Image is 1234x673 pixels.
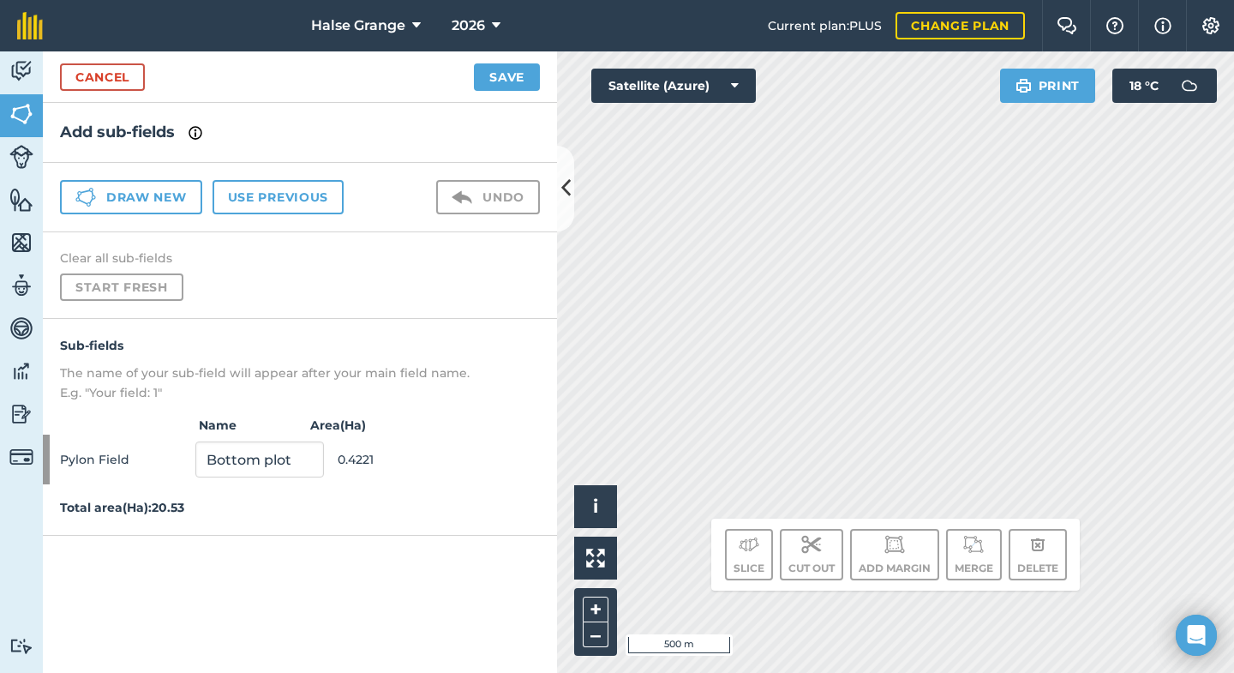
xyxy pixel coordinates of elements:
[586,549,605,568] img: Four arrows, one pointing top left, one top right, one bottom right and the last bottom left
[436,180,540,214] button: Undo
[9,358,33,384] img: svg+xml;base64,PD94bWwgdmVyc2lvbj0iMS4wIiBlbmNvZGluZz0idXRmLTgiPz4KPCEtLSBHZW5lcmF0b3I6IEFkb2JlIE...
[474,63,540,91] button: Save
[60,383,540,402] p: E.g. "Your field: 1"
[850,529,939,580] button: Add margin
[1201,17,1221,34] img: A cog icon
[1172,69,1207,103] img: svg+xml;base64,PD94bWwgdmVyc2lvbj0iMS4wIiBlbmNvZGluZz0idXRmLTgiPz4KPCEtLSBHZW5lcmF0b3I6IEFkb2JlIE...
[338,443,466,476] span: 0.4221
[9,445,33,469] img: svg+xml;base64,PD94bWwgdmVyc2lvbj0iMS4wIiBlbmNvZGluZz0idXRmLTgiPz4KPCEtLSBHZW5lcmF0b3I6IEFkb2JlIE...
[1105,17,1125,34] img: A question mark icon
[189,123,202,143] img: svg+xml;base64,PHN2ZyB4bWxucz0iaHR0cDovL3d3dy53My5vcmcvMjAwMC9zdmciIHdpZHRoPSIxNyIgaGVpZ2h0PSIxNy...
[9,187,33,213] img: svg+xml;base64,PHN2ZyB4bWxucz0iaHR0cDovL3d3dy53My5vcmcvMjAwMC9zdmciIHdpZHRoPSI1NiIgaGVpZ2h0PSI2MC...
[311,15,405,36] span: Halse Grange
[17,12,43,39] img: fieldmargin Logo
[1030,534,1045,555] img: svg+xml;base64,PHN2ZyB4bWxucz0iaHR0cDovL3d3dy53My5vcmcvMjAwMC9zdmciIHdpZHRoPSIxOCIgaGVpZ2h0PSIyNC...
[60,364,540,382] p: The name of your sub-field will appear after your main field name.
[9,315,33,341] img: svg+xml;base64,PD94bWwgdmVyc2lvbj0iMS4wIiBlbmNvZGluZz0idXRmLTgiPz4KPCEtLSBHZW5lcmF0b3I6IEFkb2JlIE...
[9,638,33,654] img: svg+xml;base64,PD94bWwgdmVyc2lvbj0iMS4wIiBlbmNvZGluZz0idXRmLTgiPz4KPCEtLSBHZW5lcmF0b3I6IEFkb2JlIE...
[1176,615,1217,656] div: Open Intercom Messenger
[801,534,822,555] img: svg+xml;base64,PD94bWwgdmVyc2lvbj0iMS4wIiBlbmNvZGluZz0idXRmLTgiPz4KPCEtLSBHZW5lcmF0b3I6IEFkb2JlIE...
[946,529,1002,580] button: Merge
[1057,17,1077,34] img: Two speech bubbles overlapping with the left bubble in the forefront
[780,529,843,580] button: Cut out
[583,622,608,647] button: –
[1009,529,1067,580] button: Delete
[963,534,984,555] img: svg+xml;base64,PD94bWwgdmVyc2lvbj0iMS4wIiBlbmNvZGluZz0idXRmLTgiPz4KPCEtLSBHZW5lcmF0b3I6IEFkb2JlIE...
[9,230,33,255] img: svg+xml;base64,PHN2ZyB4bWxucz0iaHR0cDovL3d3dy53My5vcmcvMjAwMC9zdmciIHdpZHRoPSI1NiIgaGVpZ2h0PSI2MC...
[1015,75,1032,96] img: svg+xml;base64,PHN2ZyB4bWxucz0iaHR0cDovL3d3dy53My5vcmcvMjAwMC9zdmciIHdpZHRoPSIxOSIgaGVpZ2h0PSIyNC...
[60,249,540,267] h4: Clear all sub-fields
[60,120,540,145] h2: Add sub-fields
[60,180,202,214] button: Draw new
[9,145,33,169] img: svg+xml;base64,PD94bWwgdmVyc2lvbj0iMS4wIiBlbmNvZGluZz0idXRmLTgiPz4KPCEtLSBHZW5lcmF0b3I6IEFkb2JlIE...
[452,187,472,207] img: svg+xml;base64,PD94bWwgdmVyc2lvbj0iMS4wIiBlbmNvZGluZz0idXRmLTgiPz4KPCEtLSBHZW5lcmF0b3I6IEFkb2JlIE...
[9,101,33,127] img: svg+xml;base64,PHN2ZyB4bWxucz0iaHR0cDovL3d3dy53My5vcmcvMjAwMC9zdmciIHdpZHRoPSI1NiIgaGVpZ2h0PSI2MC...
[574,485,617,528] button: i
[768,16,882,35] span: Current plan : PLUS
[60,443,189,476] span: Pylon Field
[60,273,183,301] button: Start fresh
[591,69,756,103] button: Satellite (Azure)
[583,597,608,622] button: +
[60,500,184,515] strong: Total area ( Ha ): 20.53
[9,58,33,84] img: svg+xml;base64,PD94bWwgdmVyc2lvbj0iMS4wIiBlbmNvZGluZz0idXRmLTgiPz4KPCEtLSBHZW5lcmF0b3I6IEFkb2JlIE...
[60,63,145,91] a: Cancel
[452,15,485,36] span: 2026
[9,273,33,298] img: svg+xml;base64,PD94bWwgdmVyc2lvbj0iMS4wIiBlbmNvZGluZz0idXRmLTgiPz4KPCEtLSBHZW5lcmF0b3I6IEFkb2JlIE...
[171,416,300,435] strong: Name
[739,534,759,555] img: svg+xml;base64,PD94bWwgdmVyc2lvbj0iMS4wIiBlbmNvZGluZz0idXRmLTgiPz4KPCEtLSBHZW5lcmF0b3I6IEFkb2JlIE...
[60,336,540,355] h4: Sub-fields
[1154,15,1171,36] img: svg+xml;base64,PHN2ZyB4bWxucz0iaHR0cDovL3d3dy53My5vcmcvMjAwMC9zdmciIHdpZHRoPSIxNyIgaGVpZ2h0PSIxNy...
[725,529,773,580] button: Slice
[213,180,344,214] button: Use previous
[593,496,598,517] span: i
[1129,69,1159,103] span: 18 ° C
[9,401,33,427] img: svg+xml;base64,PD94bWwgdmVyc2lvbj0iMS4wIiBlbmNvZGluZz0idXRmLTgiPz4KPCEtLSBHZW5lcmF0b3I6IEFkb2JlIE...
[884,534,905,555] img: svg+xml;base64,PD94bWwgdmVyc2lvbj0iMS4wIiBlbmNvZGluZz0idXRmLTgiPz4KPCEtLSBHZW5lcmF0b3I6IEFkb2JlIE...
[1000,69,1096,103] button: Print
[1112,69,1217,103] button: 18 °C
[896,12,1025,39] a: Change plan
[43,435,557,484] div: Pylon Field0.4221
[300,416,557,435] strong: Area ( Ha )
